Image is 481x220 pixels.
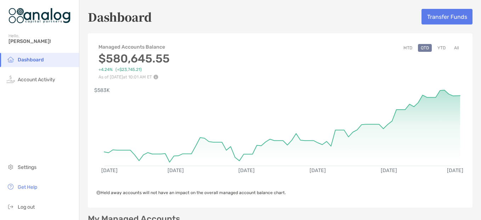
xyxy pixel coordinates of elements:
[6,182,15,191] img: get-help icon
[98,67,113,72] span: +4.24%
[98,75,170,79] p: As of [DATE] at 10:01 AM ET
[381,167,397,174] text: [DATE]
[94,87,110,93] text: $583K
[18,57,44,63] span: Dashboard
[421,9,472,24] button: Transfer Funds
[310,167,326,174] text: [DATE]
[239,167,255,174] text: [DATE]
[435,44,448,52] button: YTD
[6,75,15,83] img: activity icon
[451,44,462,52] button: All
[447,167,463,174] text: [DATE]
[96,190,286,195] span: Held away accounts will not have an impact on the overall managed account balance chart.
[6,163,15,171] img: settings icon
[101,167,118,174] text: [DATE]
[18,204,35,210] span: Log out
[88,9,152,25] h5: Dashboard
[401,44,415,52] button: MTD
[6,55,15,64] img: household icon
[9,3,70,28] img: Zoe Logo
[115,67,142,72] span: ( +$23,745.21 )
[18,164,36,170] span: Settings
[18,77,55,83] span: Account Activity
[168,167,184,174] text: [DATE]
[6,202,15,211] img: logout icon
[18,184,37,190] span: Get Help
[98,52,170,65] h3: $580,645.55
[98,44,170,50] h4: Managed Accounts Balance
[418,44,432,52] button: QTD
[153,75,158,79] img: Performance Info
[9,38,75,44] span: [PERSON_NAME]!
